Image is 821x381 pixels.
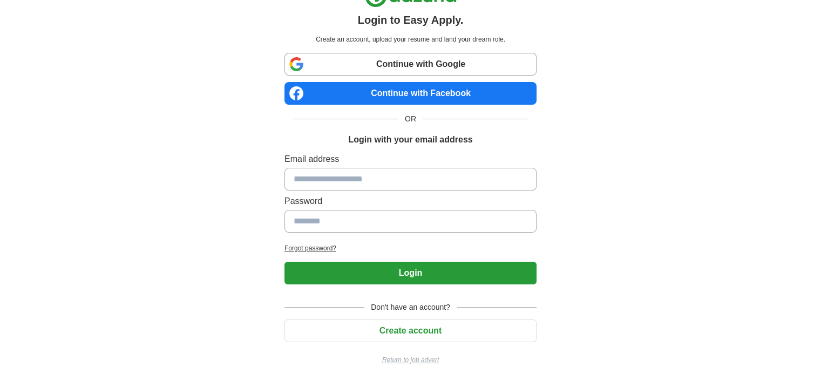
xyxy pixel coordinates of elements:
a: Forgot password? [284,243,537,253]
h1: Login with your email address [348,133,472,146]
a: Return to job advert [284,355,537,365]
a: Create account [284,326,537,335]
a: Continue with Facebook [284,82,537,105]
button: Login [284,262,537,284]
label: Email address [284,153,537,166]
label: Password [284,195,537,208]
span: OR [398,113,423,125]
p: Create an account, upload your resume and land your dream role. [287,35,534,44]
h1: Login to Easy Apply. [358,12,464,28]
span: Don't have an account? [364,302,457,313]
a: Continue with Google [284,53,537,76]
button: Create account [284,319,537,342]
